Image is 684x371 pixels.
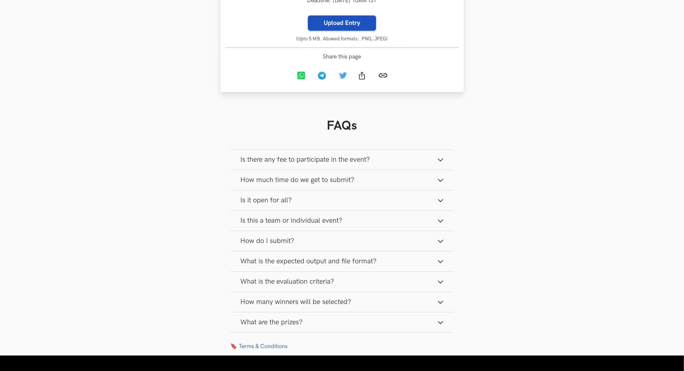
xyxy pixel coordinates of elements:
[230,150,454,170] button: Is there any fee to participate in the event?
[230,190,454,210] button: Is it open for all?
[230,312,454,332] button: What are the prizes?
[241,155,370,164] span: Is there any fee to participate in the event?
[313,67,334,86] a: Telegram
[230,343,454,350] a: 🔖 Terms & Conditions
[226,53,458,60] span: Share this page
[230,118,454,133] h1: FAQs
[230,211,454,231] button: Is this a team or individual event?
[308,15,376,30] label: Upload Entry
[359,71,365,79] img: Share
[241,176,355,184] span: How much time do we get to submit?
[241,298,351,306] span: How many winners will be selected?
[241,257,377,266] span: What is the expected output and file format?
[297,71,305,79] img: Whatsapp
[230,292,454,312] button: How many winners will be selected?
[230,231,454,251] button: How do I submit?
[230,272,454,292] button: What is the evaluation criteria?
[241,216,342,225] span: Is this a team or individual event?
[374,66,393,86] a: Copy link
[241,277,334,286] span: What is the evaluation criteria?
[353,67,374,86] a: Share
[226,36,458,42] small: (Upto 5 MB. Allowed formats: .PNG,.JPEG)
[241,318,303,327] span: What are the prizes?
[230,170,454,190] button: How much time do we get to submit?
[318,71,326,79] img: Telegram
[292,67,313,86] a: Whatsapp
[230,251,454,271] button: What is the expected output and file format?
[241,237,295,245] span: How do I submit?
[241,196,292,205] span: Is it open for all?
